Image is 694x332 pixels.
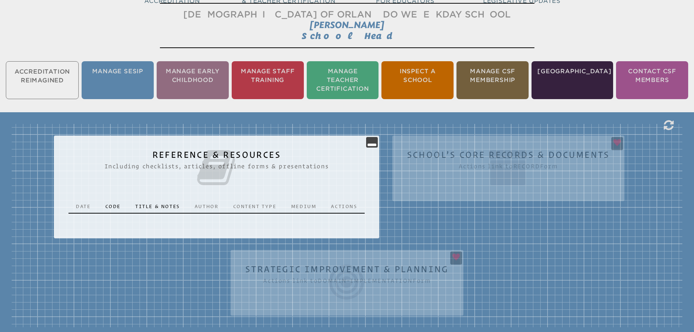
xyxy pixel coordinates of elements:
p: Content Type [233,203,277,210]
p: Date [76,203,90,210]
li: Inspect a School [381,61,454,99]
li: [GEOGRAPHIC_DATA] [532,61,613,99]
li: Contact CSF Members [616,61,688,99]
li: Manage Teacher Certification [307,61,379,99]
p: Actions [331,203,357,210]
p: Title & Notes [135,203,180,210]
p: Code [105,203,121,210]
h2: Reference & Resources [68,150,364,188]
li: Manage Staff Training [232,61,304,99]
p: Medium [291,203,317,210]
p: Author [195,203,219,210]
li: Manage Early Childhood [157,61,229,99]
span: [PERSON_NAME] [310,20,384,30]
li: Manage SESIP [82,61,154,99]
span: School Head [302,31,392,41]
li: Manage CSF Membership [456,61,529,99]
